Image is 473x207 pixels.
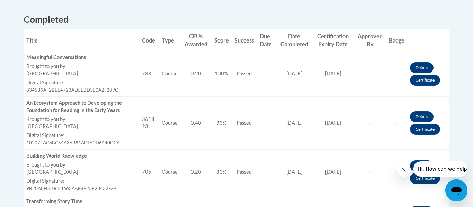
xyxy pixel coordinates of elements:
h2: Completed [24,13,449,26]
label: Digital Signature: [26,79,136,86]
td: -- [386,149,407,195]
td: Course [159,97,180,150]
label: Digital Signature: [26,178,136,185]
td: -- [386,51,407,97]
td: -- [386,97,407,150]
span: [DATE] [286,120,302,126]
td: Course [159,51,180,97]
div: Meaningful Conversations [26,54,136,61]
th: Score [212,29,232,51]
td: Actions [407,97,449,150]
div: 0.20 [183,70,208,77]
span: [GEOGRAPHIC_DATA] [26,70,78,76]
span: [DATE] [325,120,341,126]
iframe: Button to launch messaging window [445,179,467,201]
iframe: Message from company [413,161,467,177]
span: 100% [215,70,228,76]
label: Brought to you by: [26,161,136,169]
label: Brought to you by: [26,116,136,123]
span: 102074AC8BC54A86B81ADF50D6440DCA [26,140,120,145]
div: 0.20 [183,169,208,176]
div: Transforming Story Time [26,198,136,205]
th: Actions [407,29,449,51]
span: [DATE] [286,70,302,76]
a: Certificate [410,173,440,184]
td: 738 [139,51,159,97]
span: 8345B9AF2BEE4723AD5EBD3E0A2F289C [26,87,118,93]
span: 9B20A0F05D654663AAE8E25E23432F29 [26,186,116,191]
td: -- [354,97,386,150]
span: [GEOGRAPHIC_DATA] [26,123,78,129]
th: Type [159,29,180,51]
td: Course [159,149,180,195]
a: Details button [410,160,434,171]
th: CEUs Awarded [180,29,211,51]
a: Details button [410,62,434,73]
td: 705 [139,149,159,195]
th: Approved By [354,29,386,51]
span: 80% [216,169,227,175]
span: 93% [216,120,227,126]
div: Building World Knowledge [26,152,136,160]
span: Hi. How can we help? [4,5,56,10]
th: Due Date [257,29,277,51]
td: Passed [232,51,257,97]
td: Actions [407,51,449,97]
span: [GEOGRAPHIC_DATA] [26,169,78,175]
td: -- [354,51,386,97]
td: Passed [232,97,257,150]
div: An Ecosystem Approach to Developing the Foundation for Reading in the Early Years [26,100,136,114]
label: Brought to you by: [26,63,136,70]
th: Success [232,29,257,51]
iframe: Close message [397,163,411,177]
td: Actions [407,149,449,195]
th: Code [139,29,159,51]
span: [DATE] [286,169,302,175]
span: [DATE] [325,70,341,76]
th: Title [24,29,139,51]
th: Date Completed [276,29,312,51]
th: Badge [386,29,407,51]
td: Passed [232,149,257,195]
div: 0.40 [183,120,208,127]
a: Certificate [410,75,440,86]
th: Certification Expiry Date [312,29,354,51]
span: [DATE] [325,169,341,175]
label: Digital Signature: [26,132,136,139]
td: -- [354,149,386,195]
a: Details button [410,111,434,122]
a: Certificate [410,124,440,135]
td: 361823 [139,97,159,150]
